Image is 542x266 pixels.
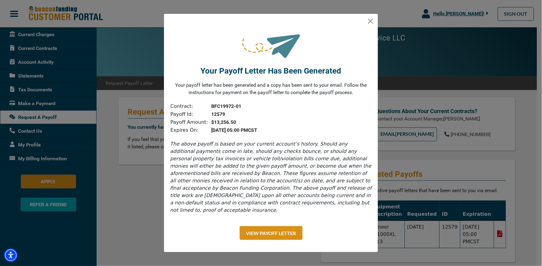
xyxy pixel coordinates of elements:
[211,111,225,117] b: 12579
[169,82,373,96] p: Your payoff letter has been generated and a copy has been sent to your email. Follow the instruct...
[170,110,208,118] td: Payoff Id:
[200,65,342,77] p: Your Payoff Letter Has Been Generated
[4,249,17,262] div: Accessibility Menu
[211,119,236,125] b: $13,256.50
[241,24,301,62] img: request-sent.png
[366,16,376,26] button: Close
[211,103,241,109] b: BFC19972-01
[211,127,257,133] b: [DATE] 05:00 PM CST
[240,226,303,240] button: View Payoff Letter
[170,118,208,126] td: Payoff Amount:
[170,126,208,134] td: Expires On:
[170,141,372,213] i: The above payoff is based on your current account’s history. Should any additional payments come ...
[170,102,208,110] td: Contract:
